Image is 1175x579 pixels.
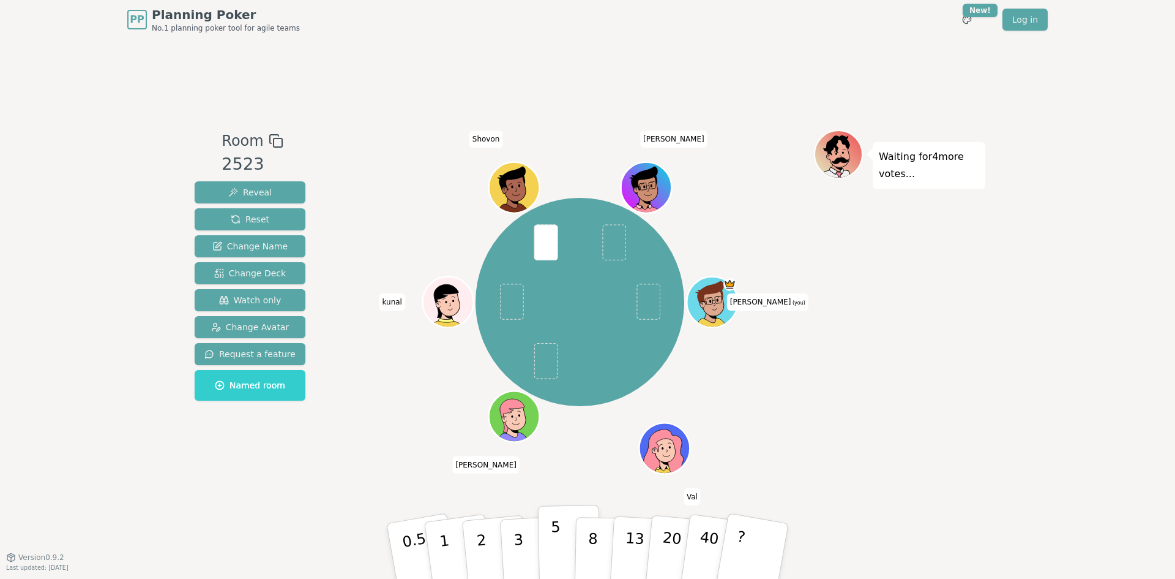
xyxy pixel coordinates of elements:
div: New! [963,4,998,17]
span: Click to change your name [684,488,701,505]
button: Change Deck [195,262,305,284]
span: Click to change your name [640,131,707,148]
button: Watch only [195,289,305,311]
span: spencer is the host [723,278,736,291]
span: Change Deck [214,267,286,279]
span: Click to change your name [727,293,808,311]
span: Change Name [212,240,288,252]
span: Watch only [219,294,282,306]
span: Room [222,130,263,152]
span: (you) [791,300,805,306]
p: Waiting for 4 more votes... [879,148,979,183]
button: Reveal [195,181,305,203]
span: Version 0.9.2 [18,553,64,562]
button: Request a feature [195,343,305,365]
span: Change Avatar [211,321,289,333]
span: Request a feature [204,348,296,360]
span: Reset [231,213,269,225]
span: Click to change your name [469,131,503,148]
span: Reveal [228,186,272,199]
span: Planning Poker [152,6,300,23]
a: Log in [1002,9,1048,31]
span: No.1 planning poker tool for agile teams [152,23,300,33]
span: Click to change your name [452,456,520,473]
button: New! [956,9,978,31]
span: PP [130,12,144,27]
button: Reset [195,208,305,230]
span: Named room [215,379,285,392]
button: Change Avatar [195,316,305,338]
a: PPPlanning PokerNo.1 planning poker tool for agile teams [127,6,300,33]
button: Click to change your avatar [688,278,736,326]
span: Click to change your name [379,293,405,311]
button: Change Name [195,235,305,257]
button: Version0.9.2 [6,553,64,562]
button: Named room [195,370,305,401]
span: Last updated: [DATE] [6,564,69,571]
div: 2523 [222,152,283,177]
